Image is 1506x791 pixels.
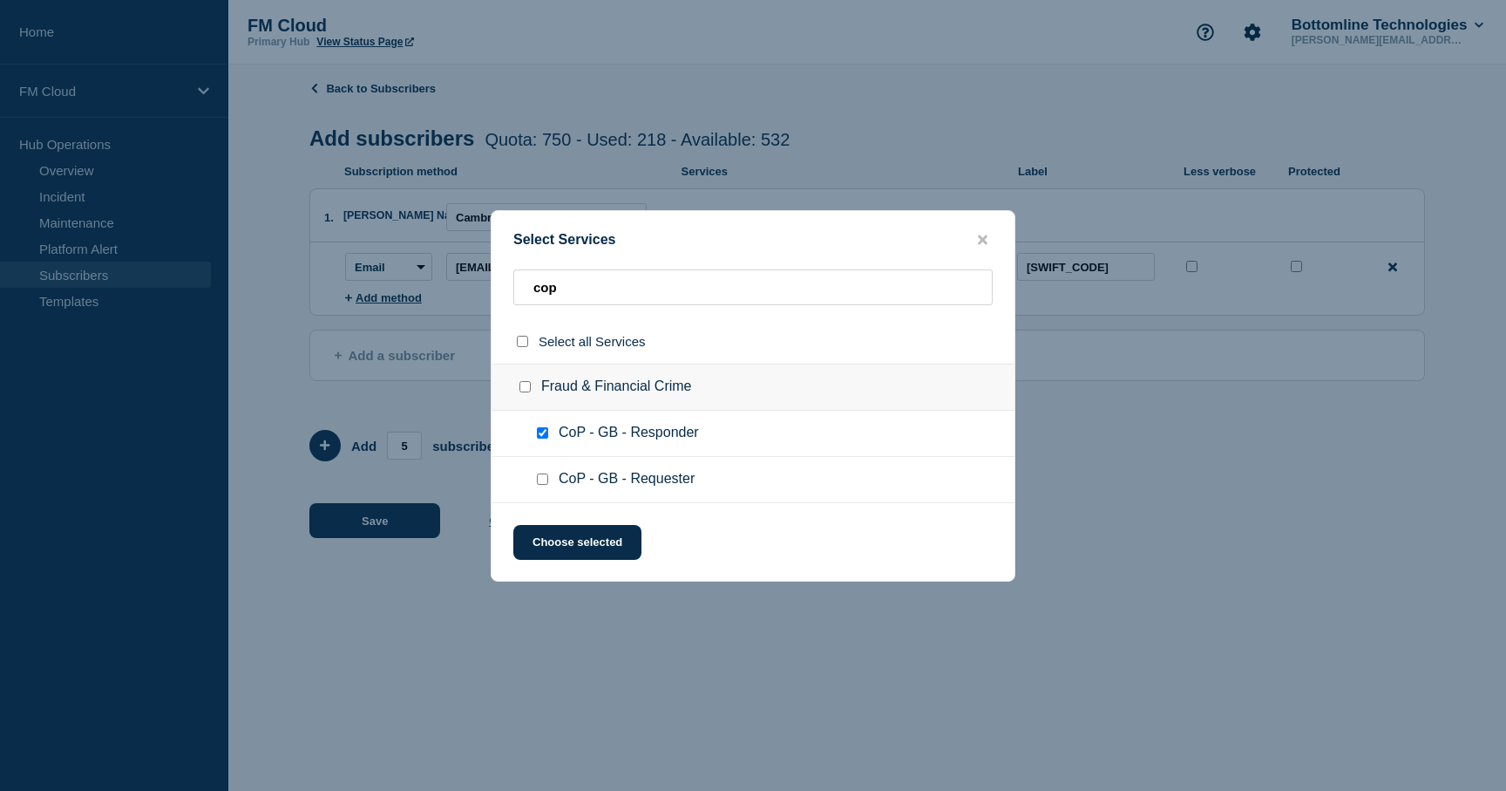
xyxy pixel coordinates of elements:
input: CoP - GB - Responder checkbox [537,427,548,439]
div: Fraud & Financial Crime [492,364,1014,411]
span: Select all Services [539,334,646,349]
button: Choose selected [513,525,641,560]
div: Select Services [492,232,1014,249]
input: Search [513,269,993,305]
input: select all checkbox [517,336,528,347]
input: CoP - GB - Requester checkbox [537,474,548,485]
span: CoP - GB - Requester [559,471,695,488]
input: Fraud & Financial Crime checkbox [519,381,531,392]
span: CoP - GB - Responder [559,425,699,442]
button: close button [973,232,993,249]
